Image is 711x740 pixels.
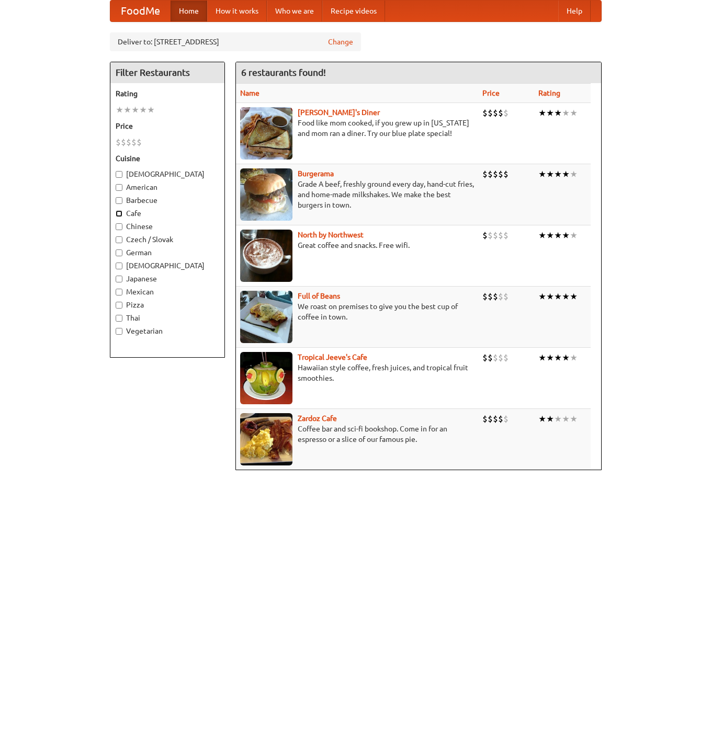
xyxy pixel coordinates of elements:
[116,287,219,297] label: Mexican
[538,107,546,119] li: ★
[116,260,219,271] label: [DEMOGRAPHIC_DATA]
[498,168,503,180] li: $
[482,230,488,241] li: $
[240,291,292,343] img: beans.jpg
[503,230,509,241] li: $
[493,352,498,363] li: $
[116,234,219,245] label: Czech / Slovak
[498,230,503,241] li: $
[116,326,219,336] label: Vegetarian
[241,67,326,77] ng-pluralize: 6 restaurants found!
[546,352,554,363] li: ★
[570,230,578,241] li: ★
[116,104,123,116] li: ★
[482,352,488,363] li: $
[488,230,493,241] li: $
[298,231,364,239] a: North by Northwest
[116,221,219,232] label: Chinese
[546,168,554,180] li: ★
[554,291,562,302] li: ★
[493,168,498,180] li: $
[116,153,219,164] h5: Cuisine
[538,230,546,241] li: ★
[562,352,570,363] li: ★
[493,107,498,119] li: $
[207,1,267,21] a: How it works
[322,1,385,21] a: Recipe videos
[116,182,219,192] label: American
[116,315,122,322] input: Thai
[240,362,474,383] p: Hawaiian style coffee, fresh juices, and tropical fruit smoothies.
[498,352,503,363] li: $
[171,1,207,21] a: Home
[116,263,122,269] input: [DEMOGRAPHIC_DATA]
[131,136,137,148] li: $
[482,291,488,302] li: $
[328,37,353,47] a: Change
[110,62,224,83] h4: Filter Restaurants
[240,168,292,221] img: burgerama.jpg
[116,88,219,99] h5: Rating
[503,352,509,363] li: $
[116,210,122,217] input: Cafe
[298,353,367,361] a: Tropical Jeeve's Cafe
[240,424,474,445] p: Coffee bar and sci-fi bookshop. Come in for an espresso or a slice of our famous pie.
[116,208,219,219] label: Cafe
[147,104,155,116] li: ★
[116,289,122,295] input: Mexican
[538,89,560,97] a: Rating
[498,291,503,302] li: $
[488,107,493,119] li: $
[131,104,139,116] li: ★
[482,107,488,119] li: $
[298,292,340,300] a: Full of Beans
[298,108,380,117] b: [PERSON_NAME]'s Diner
[482,89,500,97] a: Price
[546,291,554,302] li: ★
[137,136,142,148] li: $
[116,302,122,309] input: Pizza
[116,136,121,148] li: $
[116,276,122,282] input: Japanese
[116,195,219,206] label: Barbecue
[298,169,334,178] b: Burgerama
[554,168,562,180] li: ★
[121,136,126,148] li: $
[562,413,570,425] li: ★
[240,107,292,160] img: sallys.jpg
[116,197,122,204] input: Barbecue
[503,168,509,180] li: $
[562,107,570,119] li: ★
[554,230,562,241] li: ★
[116,247,219,258] label: German
[562,230,570,241] li: ★
[503,413,509,425] li: $
[493,230,498,241] li: $
[546,107,554,119] li: ★
[116,121,219,131] h5: Price
[116,171,122,178] input: [DEMOGRAPHIC_DATA]
[116,274,219,284] label: Japanese
[123,104,131,116] li: ★
[546,413,554,425] li: ★
[488,168,493,180] li: $
[116,300,219,310] label: Pizza
[570,352,578,363] li: ★
[482,413,488,425] li: $
[498,107,503,119] li: $
[488,352,493,363] li: $
[570,168,578,180] li: ★
[546,230,554,241] li: ★
[116,249,122,256] input: German
[298,414,337,423] b: Zardoz Cafe
[139,104,147,116] li: ★
[498,413,503,425] li: $
[116,328,122,335] input: Vegetarian
[240,240,474,251] p: Great coffee and snacks. Free wifi.
[538,168,546,180] li: ★
[503,107,509,119] li: $
[240,352,292,404] img: jeeves.jpg
[240,89,259,97] a: Name
[562,291,570,302] li: ★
